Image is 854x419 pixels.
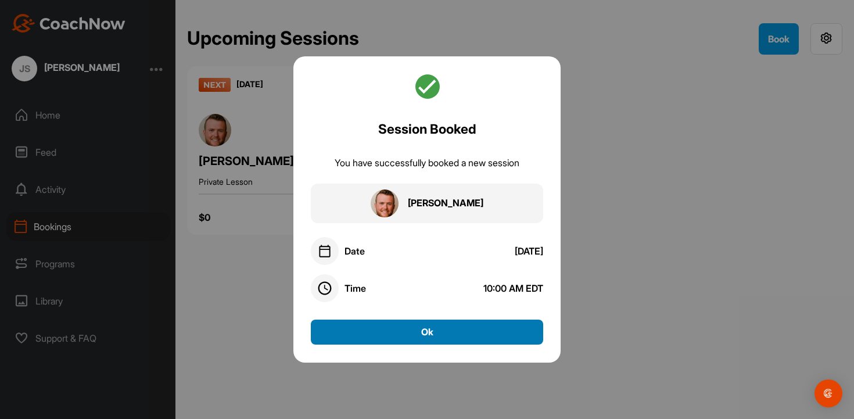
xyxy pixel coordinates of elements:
img: time [318,281,332,295]
div: Time [345,282,366,294]
div: You have successfully booked a new session [335,156,519,170]
img: square_b592ada5da534d8ffeeef40be2cf6ba3.jpg [371,189,399,217]
div: Date [345,245,365,257]
div: Open Intercom Messenger [814,379,842,407]
h2: Session Booked [378,119,476,139]
div: 10:00 AM EDT [483,282,543,294]
img: date [318,244,332,258]
div: [DATE] [515,245,543,257]
button: Ok [311,320,543,345]
div: [PERSON_NAME] [408,196,483,210]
